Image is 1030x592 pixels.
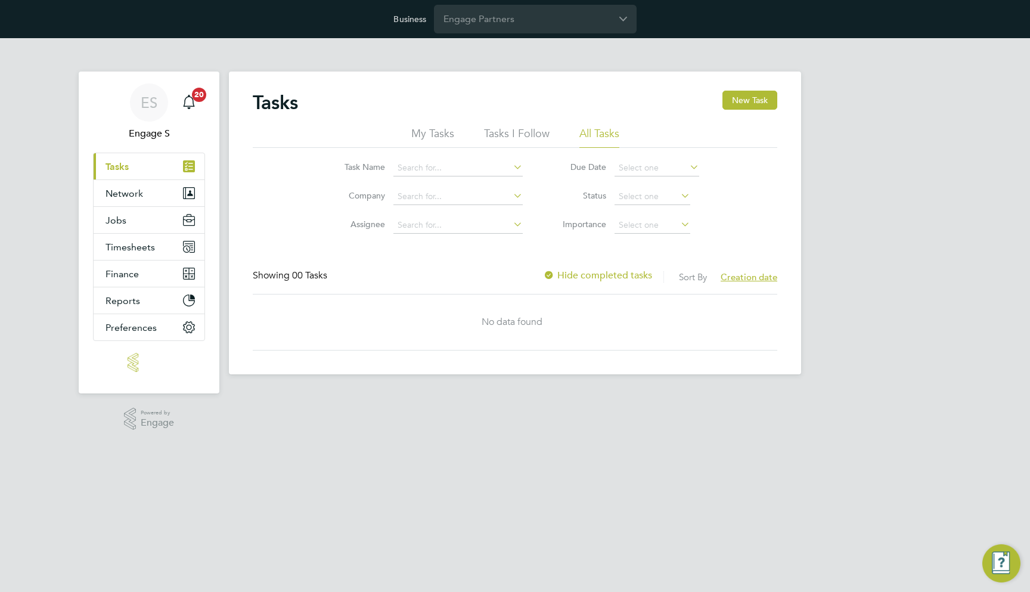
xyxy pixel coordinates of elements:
[393,217,523,234] input: Search for...
[177,83,201,122] a: 20
[93,126,205,141] span: Engage S
[982,544,1020,582] button: Engage Resource Center
[253,269,330,282] div: Showing
[106,241,155,253] span: Timesheets
[253,91,298,114] h2: Tasks
[93,83,205,141] a: ESEngage S
[94,261,204,287] button: Finance
[553,190,606,201] label: Status
[615,160,699,176] input: Select one
[106,268,139,280] span: Finance
[553,162,606,172] label: Due Date
[484,126,550,148] li: Tasks I Follow
[94,314,204,340] button: Preferences
[94,153,204,179] a: Tasks
[79,72,219,393] nav: Main navigation
[543,269,652,281] label: Hide completed tasks
[393,188,523,205] input: Search for...
[331,219,385,230] label: Assignee
[94,287,204,314] button: Reports
[553,219,606,230] label: Importance
[579,126,619,148] li: All Tasks
[128,353,170,372] img: engage-logo-retina.png
[679,271,707,283] label: Sort By
[722,91,777,110] button: New Task
[141,95,157,110] span: ES
[393,160,523,176] input: Search for...
[93,353,205,372] a: Go to home page
[94,207,204,233] button: Jobs
[106,161,129,172] span: Tasks
[106,215,126,226] span: Jobs
[393,14,426,24] label: Business
[192,88,206,102] span: 20
[94,180,204,206] button: Network
[94,234,204,260] button: Timesheets
[411,126,454,148] li: My Tasks
[106,322,157,333] span: Preferences
[253,316,771,328] div: No data found
[331,190,385,201] label: Company
[141,408,174,418] span: Powered by
[124,408,175,430] a: Powered byEngage
[106,295,140,306] span: Reports
[331,162,385,172] label: Task Name
[106,188,143,199] span: Network
[721,271,777,283] span: Creation date
[615,217,690,234] input: Select one
[615,188,690,205] input: Select one
[292,269,327,281] span: 00 Tasks
[141,418,174,428] span: Engage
